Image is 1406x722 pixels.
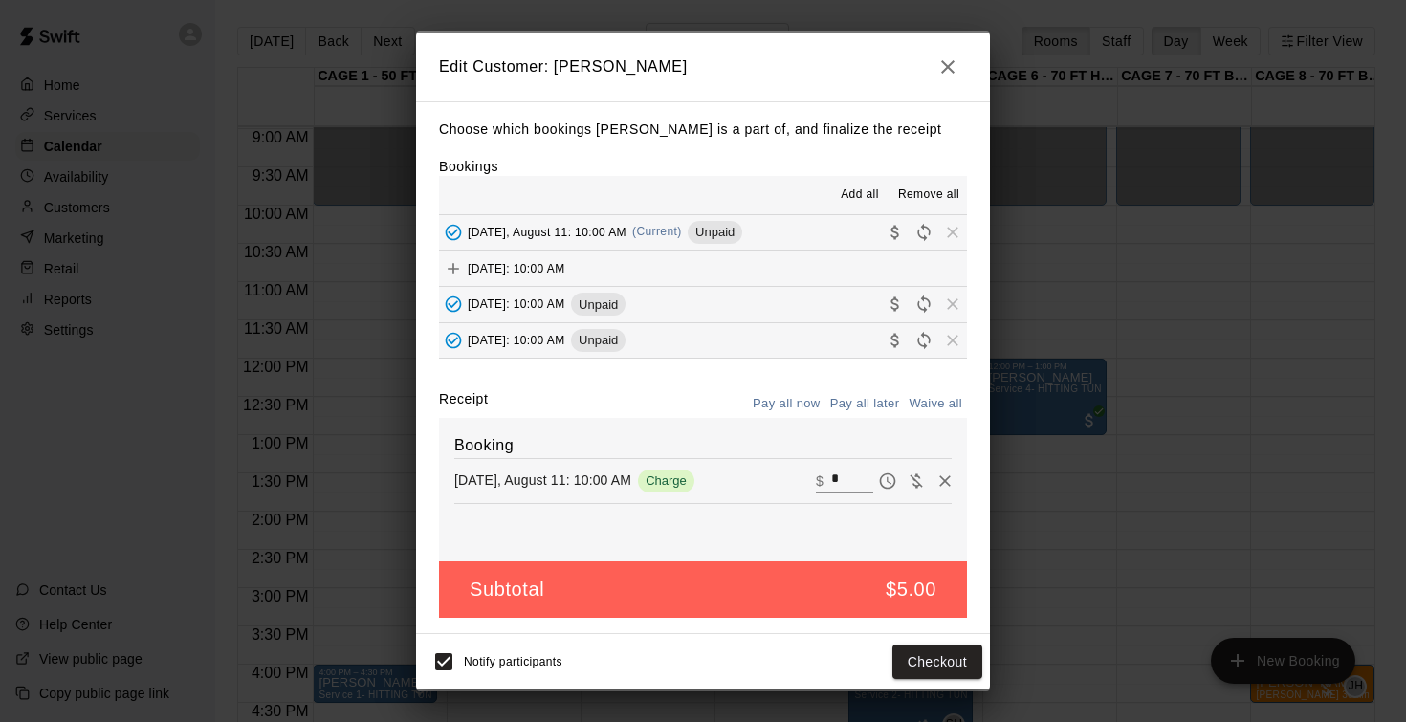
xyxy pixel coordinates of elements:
button: Added - Collect Payment [439,326,468,355]
button: Pay all later [825,389,905,419]
p: $ [816,471,824,491]
span: Reschedule [910,332,938,346]
span: Collect payment [881,332,910,346]
button: Added - Collect Payment[DATE]: 10:00 AMUnpaidCollect paymentRescheduleRemove [439,287,967,322]
button: Waive all [904,389,967,419]
span: [DATE]: 10:00 AM [468,333,565,346]
h6: Booking [454,433,952,458]
span: [DATE]: 10:00 AM [468,297,565,311]
button: Added - Collect Payment[DATE], August 11: 10:00 AM(Current)UnpaidCollect paymentRescheduleRemove [439,215,967,251]
span: Unpaid [688,225,742,239]
span: [DATE]: 10:00 AM [468,261,565,274]
button: Added - Collect Payment [439,218,468,247]
span: Waive payment [902,471,931,488]
span: Collect payment [881,224,910,238]
span: Collect payment [881,296,910,311]
span: Notify participants [464,655,562,668]
span: Remove [938,224,967,238]
h2: Edit Customer: [PERSON_NAME] [416,33,990,101]
span: [DATE], August 11: 10:00 AM [468,225,626,238]
h5: Subtotal [470,577,544,602]
p: [DATE], August 11: 10:00 AM [454,470,631,490]
span: Remove [938,332,967,346]
button: Pay all now [748,389,825,419]
label: Bookings [439,159,498,174]
button: Added - Collect Payment[DATE]: 10:00 AMUnpaidCollect paymentRescheduleRemove [439,323,967,359]
button: Checkout [892,645,982,680]
span: (Current) [632,225,682,238]
span: Unpaid [571,297,626,312]
span: Charge [638,473,694,488]
span: Reschedule [910,224,938,238]
span: Remove [938,296,967,311]
button: Remove [931,467,959,495]
label: Receipt [439,389,488,419]
h5: $5.00 [886,577,936,602]
span: Reschedule [910,296,938,311]
button: Add all [829,180,890,210]
button: Add[DATE]: 10:00 AM [439,251,967,286]
span: Pay later [873,471,902,488]
span: Add all [841,186,879,205]
p: Choose which bookings [PERSON_NAME] is a part of, and finalize the receipt [439,118,967,142]
span: Remove all [898,186,959,205]
span: Unpaid [571,333,626,347]
button: Remove all [890,180,967,210]
button: Added - Collect Payment [439,290,468,318]
span: Add [439,260,468,274]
